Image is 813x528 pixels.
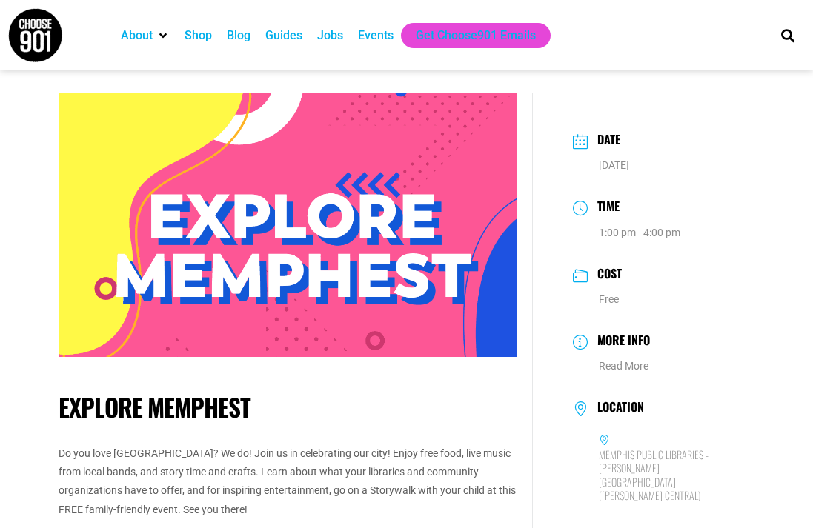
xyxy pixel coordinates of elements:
[599,159,629,171] span: [DATE]
[113,23,177,48] div: About
[416,27,536,44] a: Get Choose901 Emails
[776,23,800,47] div: Search
[599,448,714,502] h6: Memphis Public Libraries - [PERSON_NAME][GEOGRAPHIC_DATA] ([PERSON_NAME] Central)
[590,264,622,286] h3: Cost
[590,400,644,418] h3: Location
[358,27,394,44] a: Events
[185,27,212,44] a: Shop
[590,130,620,152] h3: Date
[59,392,518,422] h1: Explore Memphest
[599,227,680,238] abbr: 1:00 pm - 4:00 pm
[317,27,343,44] a: Jobs
[113,23,760,48] nav: Main nav
[590,331,650,352] h3: More Info
[590,197,620,218] h3: Time
[265,27,302,44] a: Guides
[573,290,714,309] dd: Free
[59,93,518,357] img: Bright graphic with the text "EXPLORE MEMPHFEST" in bold white and blue letters on a colorful pin...
[59,444,518,519] p: Do you love [GEOGRAPHIC_DATA]? We do! Join us in celebrating our city! Enjoy free food, live musi...
[599,360,648,372] a: Read More
[121,27,153,44] a: About
[227,27,250,44] a: Blog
